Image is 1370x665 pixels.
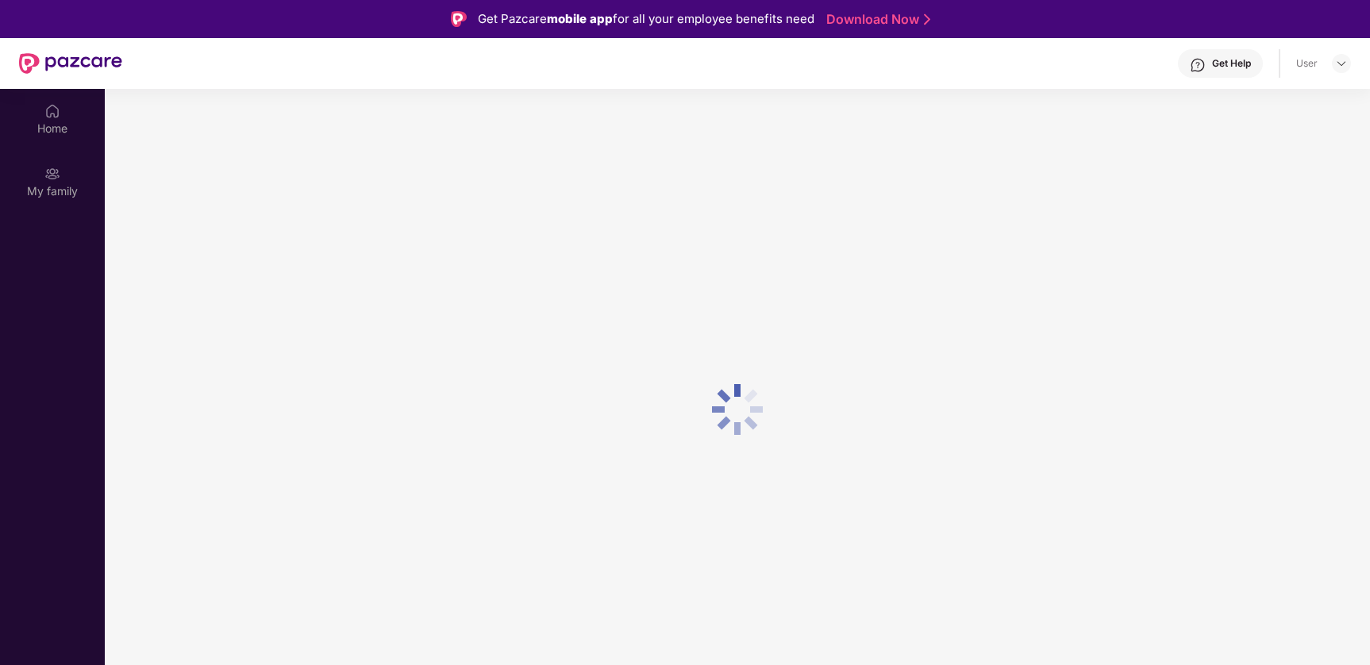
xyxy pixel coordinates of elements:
[1212,57,1251,70] div: Get Help
[1296,57,1318,70] div: User
[451,11,467,27] img: Logo
[924,11,930,28] img: Stroke
[547,11,613,26] strong: mobile app
[478,10,814,29] div: Get Pazcare for all your employee benefits need
[44,166,60,182] img: svg+xml;base64,PHN2ZyB3aWR0aD0iMjAiIGhlaWdodD0iMjAiIHZpZXdCb3g9IjAgMCAyMCAyMCIgZmlsbD0ibm9uZSIgeG...
[1190,57,1206,73] img: svg+xml;base64,PHN2ZyBpZD0iSGVscC0zMngzMiIgeG1sbnM9Imh0dHA6Ly93d3cudzMub3JnLzIwMDAvc3ZnIiB3aWR0aD...
[44,103,60,119] img: svg+xml;base64,PHN2ZyBpZD0iSG9tZSIgeG1sbnM9Imh0dHA6Ly93d3cudzMub3JnLzIwMDAvc3ZnIiB3aWR0aD0iMjAiIG...
[826,11,926,28] a: Download Now
[1335,57,1348,70] img: svg+xml;base64,PHN2ZyBpZD0iRHJvcGRvd24tMzJ4MzIiIHhtbG5zPSJodHRwOi8vd3d3LnczLm9yZy8yMDAwL3N2ZyIgd2...
[19,53,122,74] img: New Pazcare Logo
